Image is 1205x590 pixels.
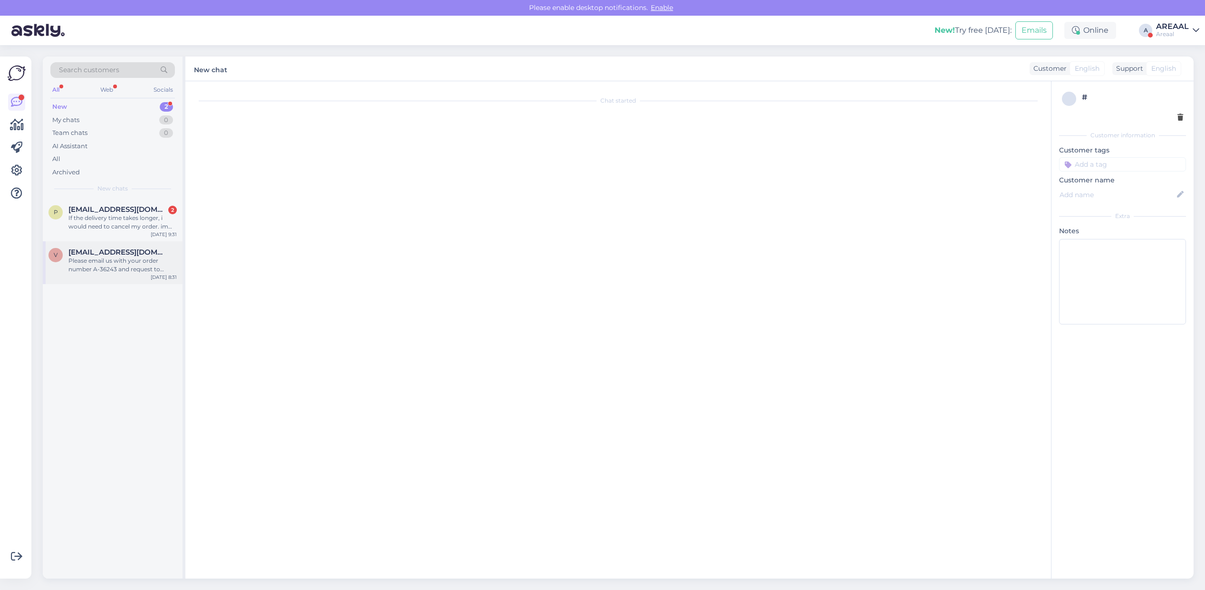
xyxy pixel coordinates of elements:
div: Please email us with your order number A-36243 and request to cancel. After we process your reque... [68,257,177,274]
div: New [52,102,67,112]
div: Chat started [195,96,1041,105]
span: English [1151,64,1176,74]
p: Notes [1059,226,1186,236]
div: All [52,154,60,164]
div: AI Assistant [52,142,87,151]
p: Customer name [1059,175,1186,185]
div: Areaal [1156,30,1189,38]
span: Enable [648,3,676,12]
div: [DATE] 9:31 [151,231,177,238]
div: If the delivery time takes longer, i would need to cancel my order. im very disappointed. I was e... [68,214,177,231]
div: Extra [1059,212,1186,220]
div: Archived [52,168,80,177]
div: Web [98,84,115,96]
div: Team chats [52,128,87,138]
span: v [54,251,58,258]
div: All [50,84,61,96]
div: 2 [160,102,173,112]
div: Try free [DATE]: [935,25,1012,36]
span: veste4@inbox.lv [68,248,167,257]
div: Support [1112,64,1143,74]
label: New chat [194,62,227,75]
p: Customer tags [1059,145,1186,155]
input: Add name [1060,190,1175,200]
div: Online [1064,22,1116,39]
span: p [54,209,58,216]
span: Search customers [59,65,119,75]
div: Customer information [1059,131,1186,140]
div: # [1082,92,1183,103]
input: Add a tag [1059,157,1186,171]
div: 2 [168,206,177,214]
div: Customer [1030,64,1067,74]
span: New chats [97,184,128,193]
div: A [1139,24,1152,37]
b: New! [935,26,955,35]
div: AREAAL [1156,23,1189,30]
span: English [1075,64,1099,74]
div: 0 [159,128,173,138]
img: Askly Logo [8,64,26,82]
div: 0 [159,115,173,125]
div: My chats [52,115,79,125]
div: [DATE] 8:31 [151,274,177,281]
div: Socials [152,84,175,96]
span: pistsasik@hotmail.com [68,205,167,214]
a: AREAALAreaal [1156,23,1199,38]
button: Emails [1015,21,1053,39]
